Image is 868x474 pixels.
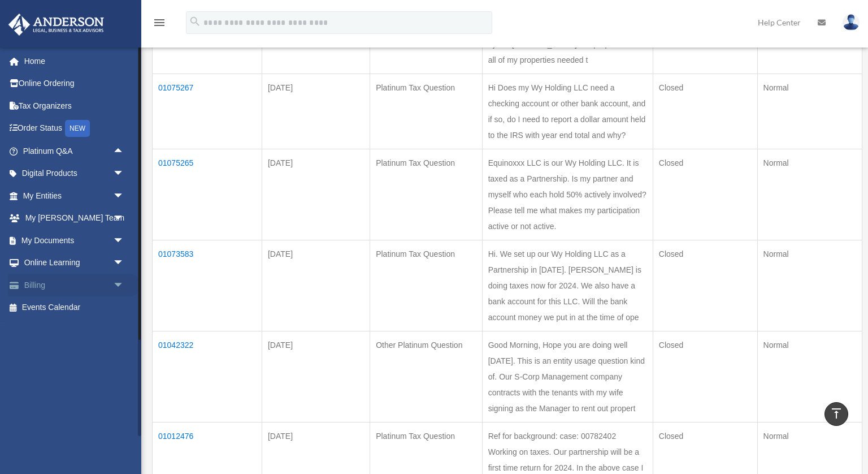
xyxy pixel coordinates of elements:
[8,274,141,296] a: Billingarrow_drop_down
[482,149,653,240] td: Equinoxxx LLC is our Wy Holding LLC. It is taxed as a Partnership. Is my partner and myself who e...
[8,296,141,319] a: Events Calendar
[757,240,862,331] td: Normal
[653,331,757,423] td: Closed
[113,140,136,163] span: arrow_drop_up
[370,331,483,423] td: Other Platinum Question
[113,229,136,252] span: arrow_drop_down
[153,240,262,331] td: 01073583
[824,402,848,426] a: vertical_align_top
[153,74,262,149] td: 01075267
[653,240,757,331] td: Closed
[8,50,141,72] a: Home
[757,331,862,423] td: Normal
[8,72,141,95] a: Online Ordering
[757,74,862,149] td: Normal
[262,240,370,331] td: [DATE]
[8,252,141,274] a: Online Learningarrow_drop_down
[8,229,141,252] a: My Documentsarrow_drop_down
[5,14,107,36] img: Anderson Advisors Platinum Portal
[65,120,90,137] div: NEW
[8,162,141,185] a: Digital Productsarrow_drop_down
[482,240,653,331] td: Hi. We set up our Wy Holding LLC as a Partnership in [DATE]. [PERSON_NAME] is doing taxes now for...
[8,94,141,117] a: Tax Organizers
[8,207,141,230] a: My [PERSON_NAME] Teamarrow_drop_down
[757,149,862,240] td: Normal
[370,74,483,149] td: Platinum Tax Question
[262,331,370,423] td: [DATE]
[153,20,166,29] a: menu
[113,252,136,275] span: arrow_drop_down
[482,331,653,423] td: Good Morning, Hope you are doing well [DATE]. This is an entity usage question kind of. Our S-Cor...
[113,274,136,297] span: arrow_drop_down
[153,16,166,29] i: menu
[153,149,262,240] td: 01075265
[153,331,262,423] td: 01042322
[8,184,141,207] a: My Entitiesarrow_drop_down
[113,207,136,230] span: arrow_drop_down
[113,184,136,208] span: arrow_drop_down
[370,149,483,240] td: Platinum Tax Question
[830,407,843,420] i: vertical_align_top
[189,15,201,28] i: search
[8,117,141,140] a: Order StatusNEW
[482,74,653,149] td: Hi Does my Wy Holding LLC need a checking account or other bank account, and if so, do I need to ...
[113,162,136,186] span: arrow_drop_down
[653,74,757,149] td: Closed
[653,149,757,240] td: Closed
[370,240,483,331] td: Platinum Tax Question
[262,74,370,149] td: [DATE]
[8,140,136,162] a: Platinum Q&Aarrow_drop_up
[262,149,370,240] td: [DATE]
[843,14,860,31] img: User Pic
